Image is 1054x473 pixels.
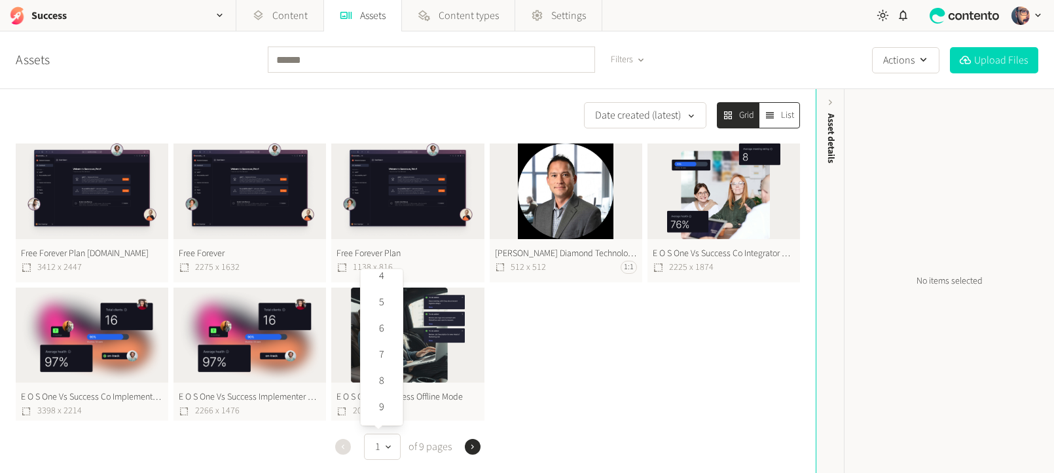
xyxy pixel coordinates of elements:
[1011,7,1030,25] img: Josh Angell
[366,341,397,368] button: 7
[600,48,654,72] button: Filters
[364,434,401,460] button: 1
[439,8,499,24] span: Content types
[551,8,586,24] span: Settings
[366,263,397,289] button: 4
[872,47,939,73] button: Actions
[406,439,452,455] span: of 9 pages
[366,394,397,420] button: 9
[366,289,397,315] button: 5
[366,368,397,394] button: 8
[824,113,838,163] span: Asset details
[950,47,1038,73] button: Upload Files
[845,89,1054,473] div: No items selected
[31,8,67,24] h2: Success
[366,315,397,341] button: 6
[739,109,754,123] span: Grid
[781,109,794,123] span: List
[16,50,50,70] a: Assets
[584,102,706,128] button: Date created (latest)
[8,7,26,25] img: Success
[360,269,403,426] div: 1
